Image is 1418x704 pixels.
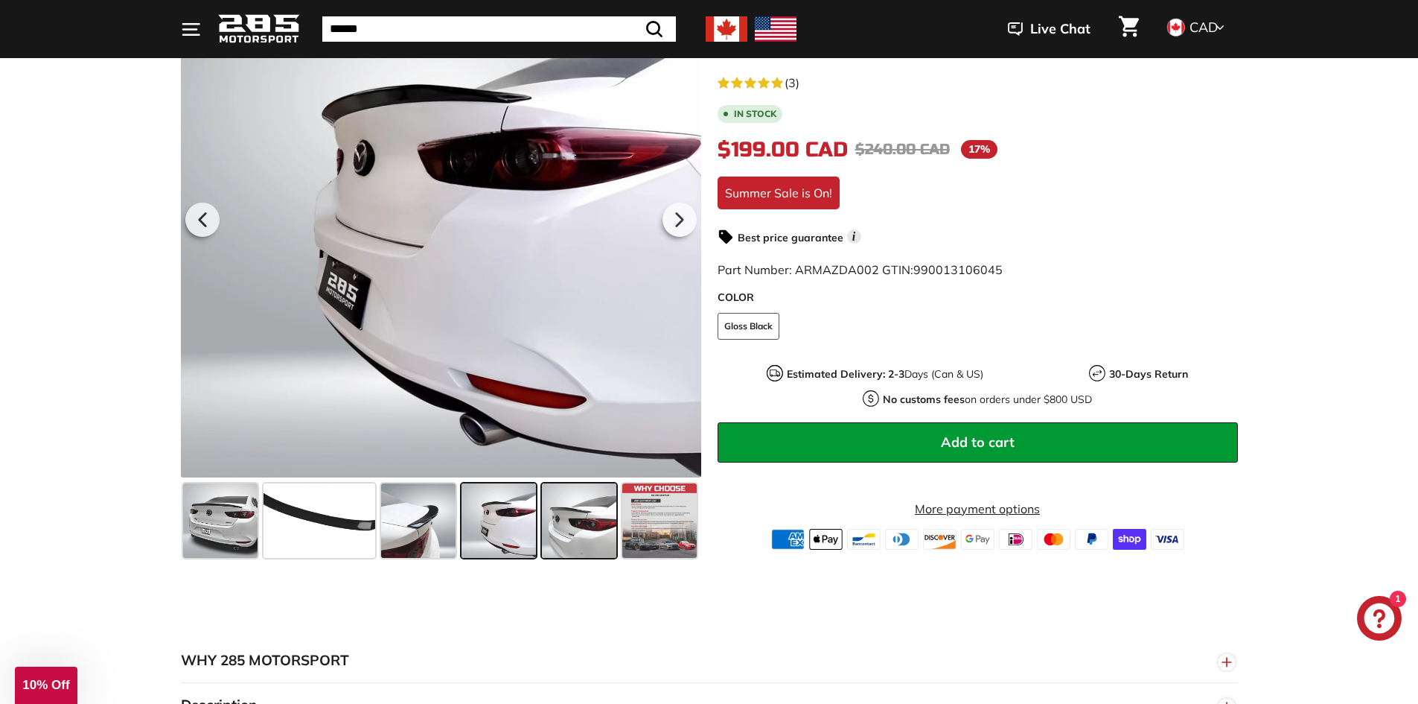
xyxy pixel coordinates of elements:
[218,12,300,47] img: Logo_285_Motorsport_areodynamics_components
[1030,19,1090,39] span: Live Chat
[1113,529,1146,550] img: shopify_pay
[1151,529,1184,550] img: visa
[1109,367,1188,381] strong: 30-Days Return
[787,367,983,382] p: Days (Can & US)
[734,110,776,118] b: In stock
[718,422,1238,463] button: Add to cart
[883,393,965,406] strong: No customs fees
[1110,4,1148,54] a: Cart
[322,16,676,42] input: Search
[855,140,950,159] span: $240.00 CAD
[718,137,848,162] span: $199.00 CAD
[999,529,1032,550] img: ideal
[961,140,997,159] span: 17%
[718,15,1238,61] h1: OEM Style Trunk Spoiler - [DATE]-[DATE] Mazda 3 4th Gen Sedan
[785,74,799,92] span: (3)
[787,367,904,381] strong: Estimated Delivery: 2-3
[718,72,1238,92] a: 5.0 rating (3 votes)
[923,529,956,550] img: discover
[847,229,861,244] span: i
[885,529,919,550] img: diners_club
[718,290,1238,305] label: COLOR
[718,262,1003,277] span: Part Number: ARMAZDA002 GTIN:
[22,678,69,692] span: 10% Off
[913,262,1003,277] span: 990013106045
[1037,529,1070,550] img: master
[809,529,843,550] img: apple_pay
[989,10,1110,48] button: Live Chat
[941,434,1015,451] span: Add to cart
[15,667,77,704] div: 10% Off
[181,638,1238,683] button: WHY 285 MOTORSPORT
[718,177,840,209] div: Summer Sale is On!
[847,529,881,550] img: bancontact
[1189,19,1218,36] span: CAD
[1352,596,1406,644] inbox-online-store-chat: Shopify online store chat
[1075,529,1108,550] img: paypal
[718,500,1238,518] a: More payment options
[738,231,843,244] strong: Best price guarantee
[771,529,805,550] img: american_express
[883,392,1092,408] p: on orders under $800 USD
[961,529,994,550] img: google_pay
